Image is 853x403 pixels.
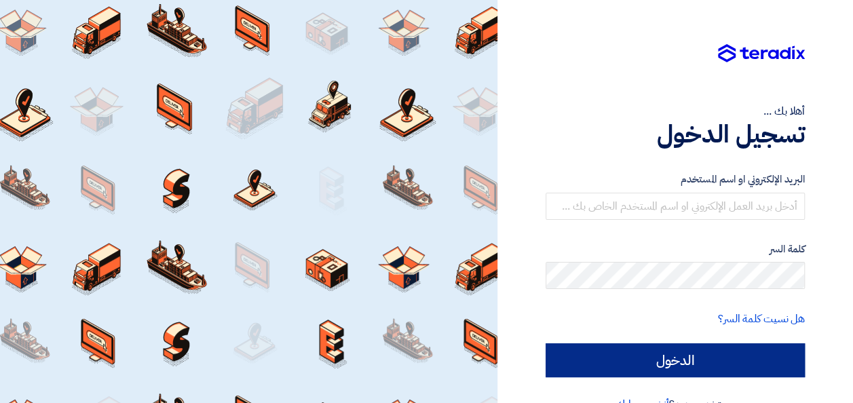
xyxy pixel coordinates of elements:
[546,242,805,257] label: كلمة السر
[546,343,805,377] input: الدخول
[718,44,805,63] img: Teradix logo
[546,103,805,119] div: أهلا بك ...
[718,311,805,327] a: هل نسيت كلمة السر؟
[546,193,805,220] input: أدخل بريد العمل الإلكتروني او اسم المستخدم الخاص بك ...
[546,172,805,187] label: البريد الإلكتروني او اسم المستخدم
[546,119,805,149] h1: تسجيل الدخول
